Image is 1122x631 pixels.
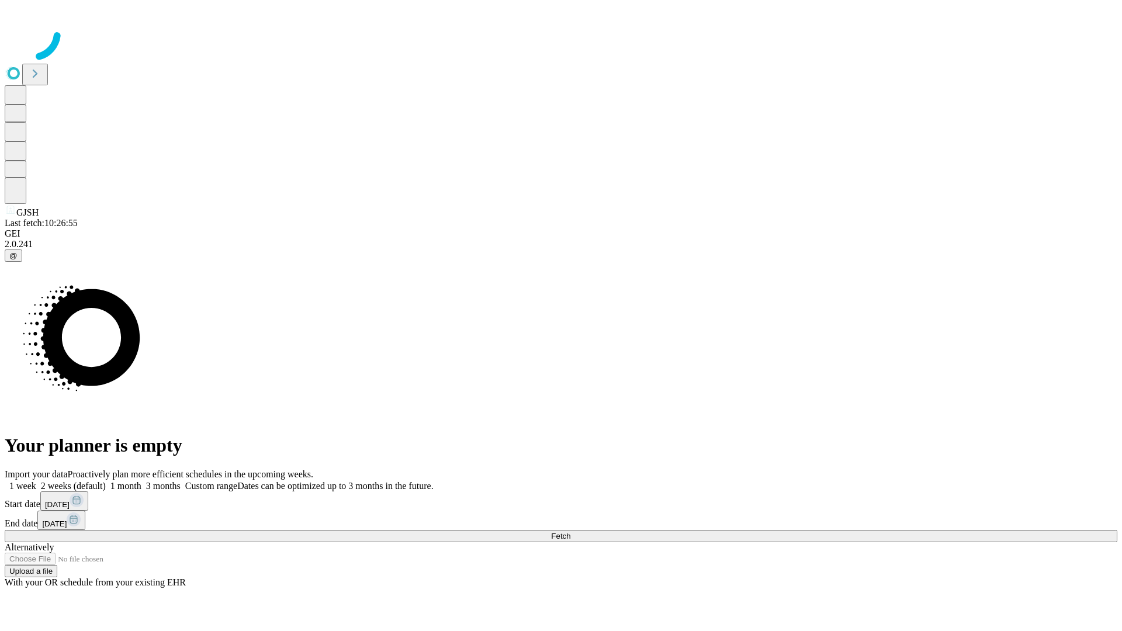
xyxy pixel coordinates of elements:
[5,530,1117,542] button: Fetch
[45,500,70,509] span: [DATE]
[68,469,313,479] span: Proactively plan more efficient schedules in the upcoming weeks.
[5,218,78,228] span: Last fetch: 10:26:55
[5,511,1117,530] div: End date
[9,481,36,491] span: 1 week
[5,228,1117,239] div: GEI
[9,251,18,260] span: @
[16,207,39,217] span: GJSH
[5,435,1117,456] h1: Your planner is empty
[5,542,54,552] span: Alternatively
[237,481,433,491] span: Dates can be optimized up to 3 months in the future.
[42,519,67,528] span: [DATE]
[5,491,1117,511] div: Start date
[5,249,22,262] button: @
[5,565,57,577] button: Upload a file
[41,481,106,491] span: 2 weeks (default)
[40,491,88,511] button: [DATE]
[146,481,181,491] span: 3 months
[5,577,186,587] span: With your OR schedule from your existing EHR
[185,481,237,491] span: Custom range
[5,469,68,479] span: Import your data
[5,239,1117,249] div: 2.0.241
[110,481,141,491] span: 1 month
[37,511,85,530] button: [DATE]
[551,532,570,540] span: Fetch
